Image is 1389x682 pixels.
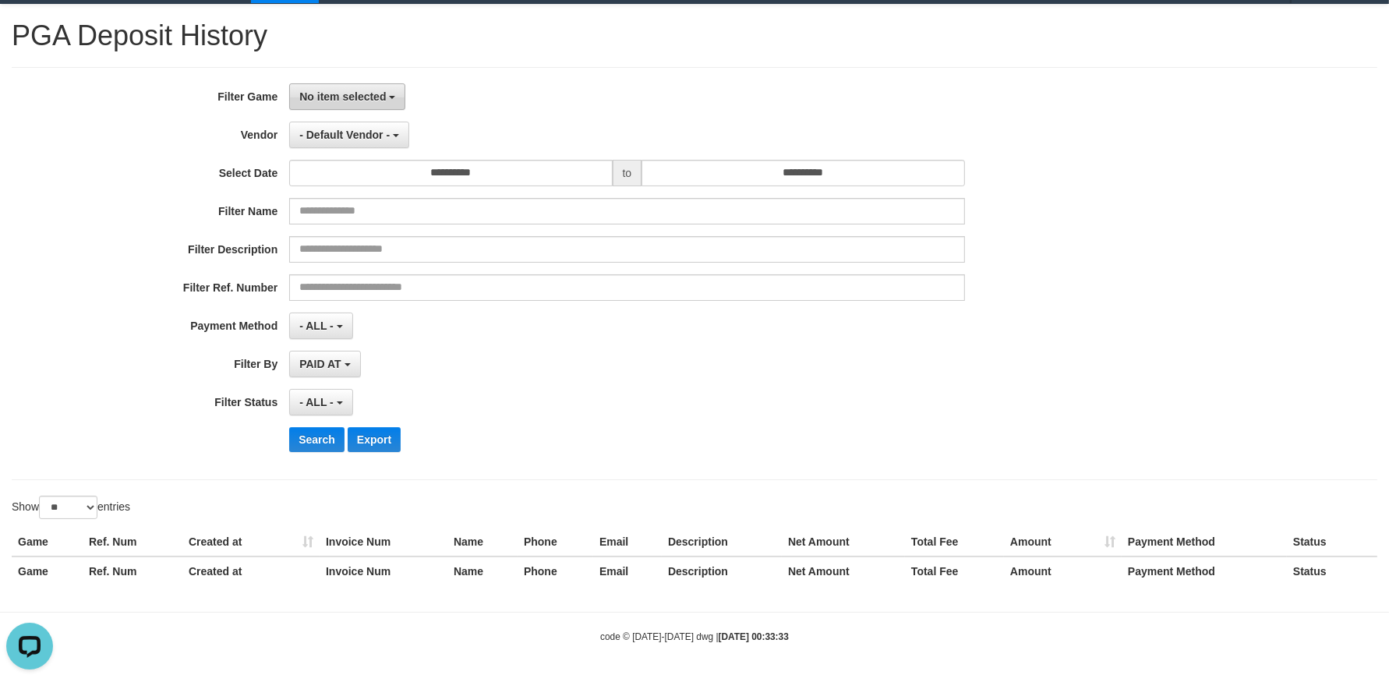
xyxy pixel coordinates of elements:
button: - Default Vendor - [289,122,409,148]
th: Created at [182,557,320,585]
th: Email [593,528,662,557]
button: No item selected [289,83,405,110]
span: to [613,160,642,186]
span: - ALL - [299,320,334,332]
th: Email [593,557,662,585]
button: - ALL - [289,313,352,339]
th: Name [447,557,518,585]
th: Net Amount [782,528,905,557]
th: Description [662,528,782,557]
th: Ref. Num [83,557,182,585]
th: Net Amount [782,557,905,585]
th: Game [12,528,83,557]
button: Search [289,427,345,452]
button: Open LiveChat chat widget [6,6,53,53]
th: Total Fee [905,528,1004,557]
span: No item selected [299,90,386,103]
th: Created at [182,528,320,557]
th: Phone [518,557,593,585]
th: Description [662,557,782,585]
button: - ALL - [289,389,352,415]
select: Showentries [39,496,97,519]
h1: PGA Deposit History [12,20,1377,51]
th: Payment Method [1122,557,1287,585]
th: Total Fee [905,557,1004,585]
button: PAID AT [289,351,360,377]
strong: [DATE] 00:33:33 [719,631,789,642]
label: Show entries [12,496,130,519]
span: PAID AT [299,358,341,370]
button: Export [348,427,401,452]
th: Status [1287,557,1377,585]
th: Ref. Num [83,528,182,557]
th: Status [1287,528,1377,557]
th: Game [12,557,83,585]
th: Payment Method [1122,528,1287,557]
th: Invoice Num [320,528,447,557]
th: Name [447,528,518,557]
small: code © [DATE]-[DATE] dwg | [600,631,789,642]
th: Amount [1004,528,1122,557]
th: Invoice Num [320,557,447,585]
span: - ALL - [299,396,334,408]
span: - Default Vendor - [299,129,390,141]
th: Amount [1004,557,1122,585]
th: Phone [518,528,593,557]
